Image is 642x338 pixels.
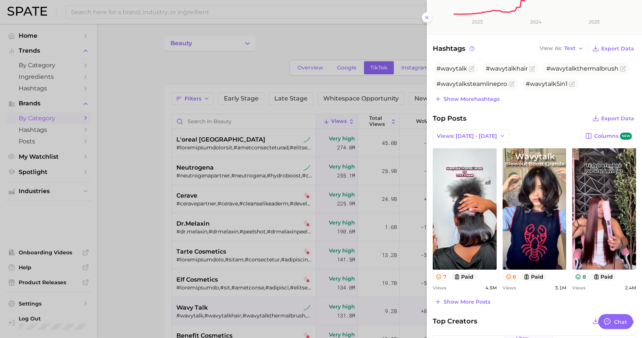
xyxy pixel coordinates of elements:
span: Top Creators [433,316,477,326]
span: #wavytalksteamlinepro [436,80,507,87]
button: Export Data [590,43,636,54]
button: paid [451,273,477,280]
button: paid [521,273,546,280]
span: Views [503,285,516,291]
span: Show more posts [444,299,490,305]
span: 4.5m [485,285,497,291]
span: Show more hashtags [444,96,500,102]
span: new [620,133,632,140]
span: Hashtags [433,43,476,54]
span: Views [572,285,586,291]
tspan: 2023 [472,19,483,25]
span: #wavytalkthermalbrush [546,65,618,72]
button: Show morehashtags [433,94,501,104]
span: Views: [DATE] - [DATE] [437,133,497,139]
span: Text [564,46,575,50]
tspan: 2024 [530,19,541,25]
button: View AsText [538,44,586,53]
button: Flag as miscategorized or irrelevant [469,66,475,72]
button: Flag as miscategorized or irrelevant [529,66,535,72]
span: Views [433,285,446,291]
button: Views: [DATE] - [DATE] [433,130,509,142]
button: Flag as miscategorized or irrelevant [569,81,575,87]
button: 6 [503,273,519,280]
button: Show more posts [433,297,492,307]
span: #wavytalk5in1 [526,80,568,87]
button: Flag as miscategorized or irrelevant [620,66,626,72]
span: 3.1m [555,285,566,291]
span: Top Posts [433,113,466,124]
button: Export Data [590,113,636,124]
span: Export Data [601,46,634,52]
button: Export Data [590,316,636,326]
button: paid [590,273,616,280]
button: 7 [433,273,450,280]
button: Flag as miscategorized or irrelevant [509,81,515,87]
span: View As [540,46,562,50]
span: 2.4m [625,285,636,291]
span: Columns [594,133,632,140]
tspan: 2025 [589,19,600,25]
button: Columnsnew [581,130,636,142]
span: #wavytalkhair [486,65,528,72]
button: 8 [572,273,589,280]
span: Export Data [601,115,634,122]
span: #wavytalk [436,65,467,72]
